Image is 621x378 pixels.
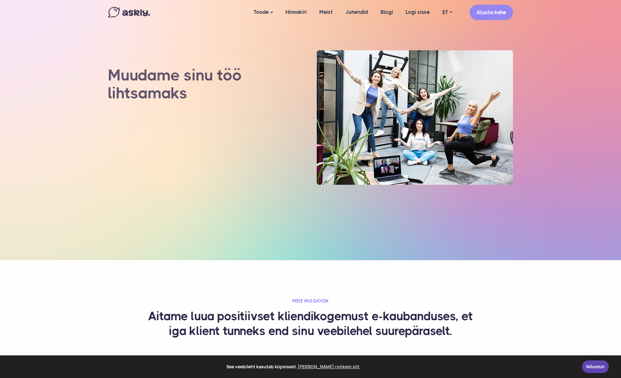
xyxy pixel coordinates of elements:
p: Mugava veebipõhise ostukogemuse tagamine on meie jaoks prioriteet. Teame, kui tüütu võib olla suh... [108,112,269,137]
h3: Aitame luua positiivset kliendikogemust e-kaubanduses, et iga klient tunneks end sinu veebilehel ... [143,309,478,339]
a: Nõustun [582,360,609,373]
h2: Meie missioon [143,298,478,304]
h1: Muudame sinu töö lihtsamaks [108,68,269,105]
a: ET [436,8,458,17]
a: learn more about cookies [297,362,361,371]
img: Askly [108,7,150,18]
a: Alusta kohe [470,5,513,20]
span: See veebileht kasutab küpsiseid. [9,362,578,371]
p: Selleks oleme loonud Askly chat’i, et [PERSON_NAME] veebis klienditoe taset kõrgemale. [108,140,269,156]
